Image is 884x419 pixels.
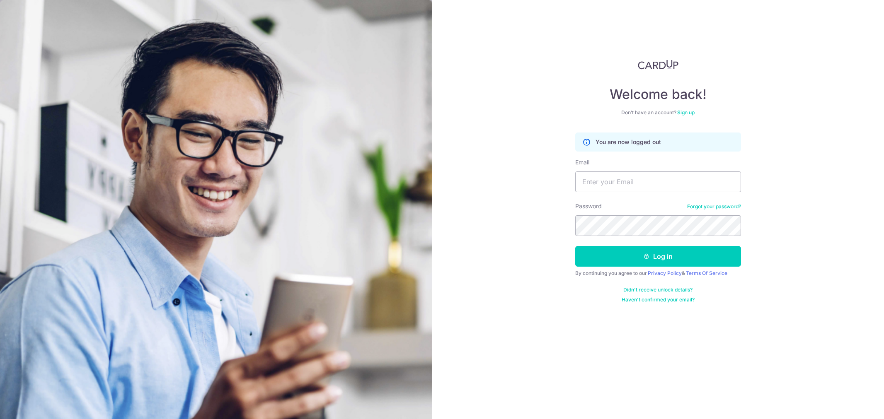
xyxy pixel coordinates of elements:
label: Email [575,158,589,166]
a: Didn't receive unlock details? [623,287,693,293]
a: Privacy Policy [648,270,682,276]
div: Don’t have an account? [575,109,741,116]
label: Password [575,202,602,210]
input: Enter your Email [575,171,741,192]
a: Sign up [677,109,695,116]
div: By continuing you agree to our & [575,270,741,277]
button: Log in [575,246,741,267]
a: Forgot your password? [687,203,741,210]
img: CardUp Logo [638,60,678,70]
h4: Welcome back! [575,86,741,103]
p: You are now logged out [596,138,661,146]
a: Haven't confirmed your email? [622,296,695,303]
a: Terms Of Service [686,270,727,276]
